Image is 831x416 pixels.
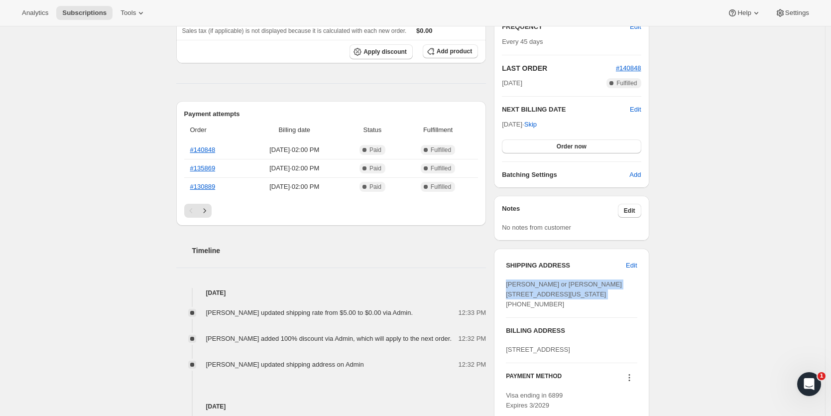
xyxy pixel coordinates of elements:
span: Fulfilled [431,164,451,172]
a: #130889 [190,183,216,190]
span: Analytics [22,9,48,17]
span: Skip [524,120,537,130]
span: Edit [626,261,637,271]
span: Fulfillment [404,125,472,135]
button: Next [198,204,212,218]
span: Fulfilled [431,146,451,154]
button: Add product [423,44,478,58]
span: [PERSON_NAME] updated shipping address on Admin [206,361,364,368]
a: #140848 [190,146,216,153]
span: [DATE] [502,78,522,88]
span: [STREET_ADDRESS] [506,346,570,353]
span: Order now [557,142,587,150]
button: Edit [618,204,641,218]
h3: BILLING ADDRESS [506,326,637,336]
span: Fulfilled [616,79,637,87]
span: Edit [624,207,635,215]
h2: Timeline [192,246,486,256]
span: Paid [369,146,381,154]
h3: SHIPPING ADDRESS [506,261,626,271]
span: [PERSON_NAME] updated shipping rate from $5.00 to $0.00 via Admin. [206,309,413,316]
span: [DATE] · 02:00 PM [248,163,342,173]
button: Subscriptions [56,6,113,20]
span: Paid [369,164,381,172]
button: Order now [502,139,641,153]
h2: LAST ORDER [502,63,616,73]
button: Add [623,167,647,183]
h4: [DATE] [176,402,486,412]
span: $0.00 [416,27,433,34]
span: Fulfilled [431,183,451,191]
a: #135869 [190,164,216,172]
h2: NEXT BILLING DATE [502,105,630,115]
button: Settings [769,6,815,20]
h6: Batching Settings [502,170,629,180]
button: Apply discount [350,44,413,59]
span: [DATE] · [502,121,537,128]
span: Add [629,170,641,180]
span: Every 45 days [502,38,543,45]
span: Billing date [248,125,342,135]
h3: PAYMENT METHOD [506,372,562,386]
span: Apply discount [363,48,407,56]
h3: Notes [502,204,618,218]
th: Order [184,119,245,141]
iframe: Intercom live chat [797,372,821,396]
span: 1 [818,372,826,380]
button: Help [721,6,767,20]
span: [DATE] · 02:00 PM [248,182,342,192]
span: [DATE] · 02:00 PM [248,145,342,155]
button: #140848 [616,63,641,73]
span: Tools [120,9,136,17]
span: [PERSON_NAME] or [PERSON_NAME] [STREET_ADDRESS][US_STATE] [PHONE_NUMBER] [506,280,622,308]
a: #140848 [616,64,641,72]
span: Add product [437,47,472,55]
h2: FREQUENCY [502,22,630,32]
h4: [DATE] [176,288,486,298]
nav: Pagination [184,204,478,218]
span: Status [347,125,398,135]
span: 12:32 PM [459,360,486,370]
span: 12:33 PM [459,308,486,318]
span: Edit [630,22,641,32]
button: Analytics [16,6,54,20]
span: No notes from customer [502,224,571,231]
h2: Payment attempts [184,109,478,119]
span: [PERSON_NAME] added 100% discount via Admin, which will apply to the next order. [206,335,452,342]
span: Sales tax (if applicable) is not displayed because it is calculated with each new order. [182,27,407,34]
button: Skip [518,117,543,133]
span: 12:32 PM [459,334,486,344]
button: Edit [624,19,647,35]
span: Settings [785,9,809,17]
button: Edit [630,105,641,115]
button: Edit [620,258,643,274]
span: Paid [369,183,381,191]
span: Help [737,9,751,17]
span: Visa ending in 6899 Expires 3/2029 [506,392,563,409]
button: Tools [115,6,152,20]
span: Subscriptions [62,9,107,17]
